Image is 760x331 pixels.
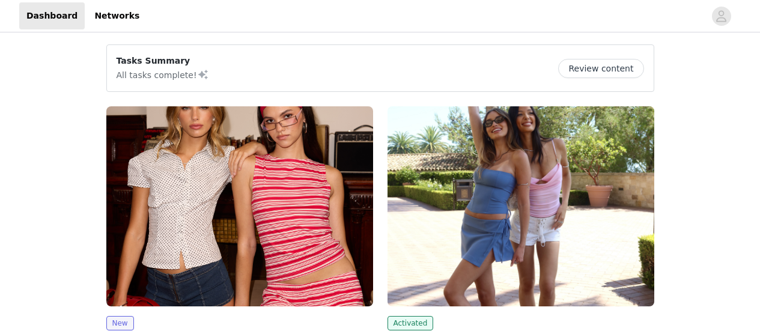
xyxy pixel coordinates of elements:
div: avatar [716,7,727,26]
img: Edikted [106,106,373,306]
button: Review content [558,59,643,78]
img: Edikted [388,106,654,306]
span: New [106,316,134,330]
p: Tasks Summary [117,55,209,67]
a: Networks [87,2,147,29]
a: Dashboard [19,2,85,29]
span: Activated [388,316,434,330]
p: All tasks complete! [117,67,209,82]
